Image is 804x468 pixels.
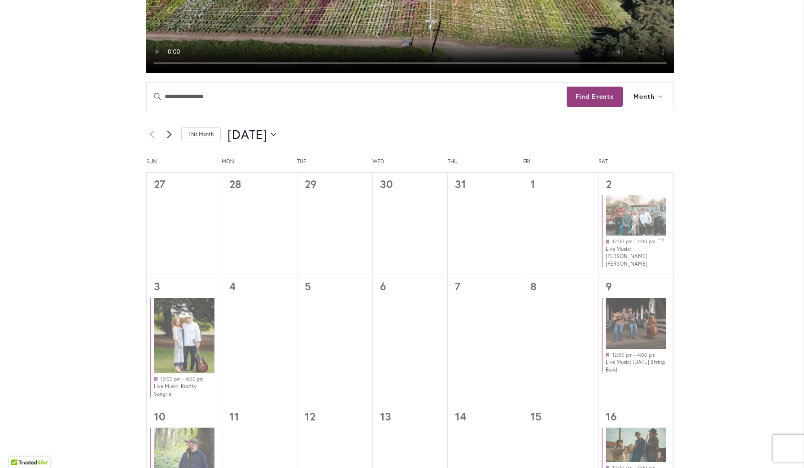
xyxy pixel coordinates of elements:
[154,409,166,424] a: 10
[606,409,617,424] a: 16
[623,83,673,111] button: Month
[7,436,32,461] iframe: Launch Accessibility Center
[147,83,567,111] input: Enter Keyword. Search for events by Keyword.
[305,177,317,191] time: 29
[161,376,181,382] time: 12:00 pm
[523,158,599,173] div: Friday
[448,158,523,166] span: Thu
[606,240,609,244] em: Featured
[181,127,221,141] a: Click to select the current month
[455,409,466,424] time: 14
[606,195,666,236] img: Live Music: Katrina Elizabeth – Rustic Valley
[612,352,633,358] time: 12:00 pm
[634,238,636,245] span: -
[372,158,448,173] div: Wednesday
[634,92,655,102] span: Month
[229,409,239,424] time: 11
[637,352,655,358] time: 4:00 pm
[599,158,674,173] div: Saturday
[222,158,297,173] div: Monday
[634,352,636,358] span: -
[305,409,315,424] time: 12
[523,158,599,166] span: Fri
[567,87,623,107] button: Find Events
[530,279,537,293] time: 8
[380,409,391,424] time: 13
[227,126,276,144] button: Click to toggle datepicker
[229,279,236,293] time: 4
[164,129,175,140] a: Next month
[599,158,674,166] span: Sat
[154,177,166,191] time: 27
[222,158,297,166] span: Mon
[146,158,222,166] span: Sun
[154,383,197,398] a: Live Music: Knotty Sangria
[305,279,311,293] time: 5
[297,158,372,166] span: Tue
[227,126,267,144] span: [DATE]
[154,298,214,373] img: Live Music: Knotty Sangria
[606,298,666,349] img: Live Music: Tuesday String Band
[455,177,466,191] time: 31
[455,279,461,293] time: 7
[530,177,535,191] time: 1
[606,353,609,357] em: Featured
[372,158,448,166] span: Wed
[606,245,647,267] a: Live Music: [PERSON_NAME] [PERSON_NAME]
[380,177,393,191] time: 30
[146,158,222,173] div: Sunday
[606,428,666,462] img: Live Music: Mojo Holler
[297,158,372,173] div: Tuesday
[612,238,633,245] time: 12:00 pm
[229,177,241,191] time: 28
[154,279,160,293] a: 3
[606,359,665,373] a: Live Music: [DATE] String Band
[182,376,184,382] span: -
[154,377,157,381] em: Featured
[606,279,612,293] a: 9
[380,279,386,293] time: 6
[185,376,204,382] time: 4:00 pm
[146,129,157,140] a: Previous month
[637,238,655,245] time: 4:00 pm
[606,177,612,191] a: 2
[448,158,523,173] div: Thursday
[530,409,542,424] time: 15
